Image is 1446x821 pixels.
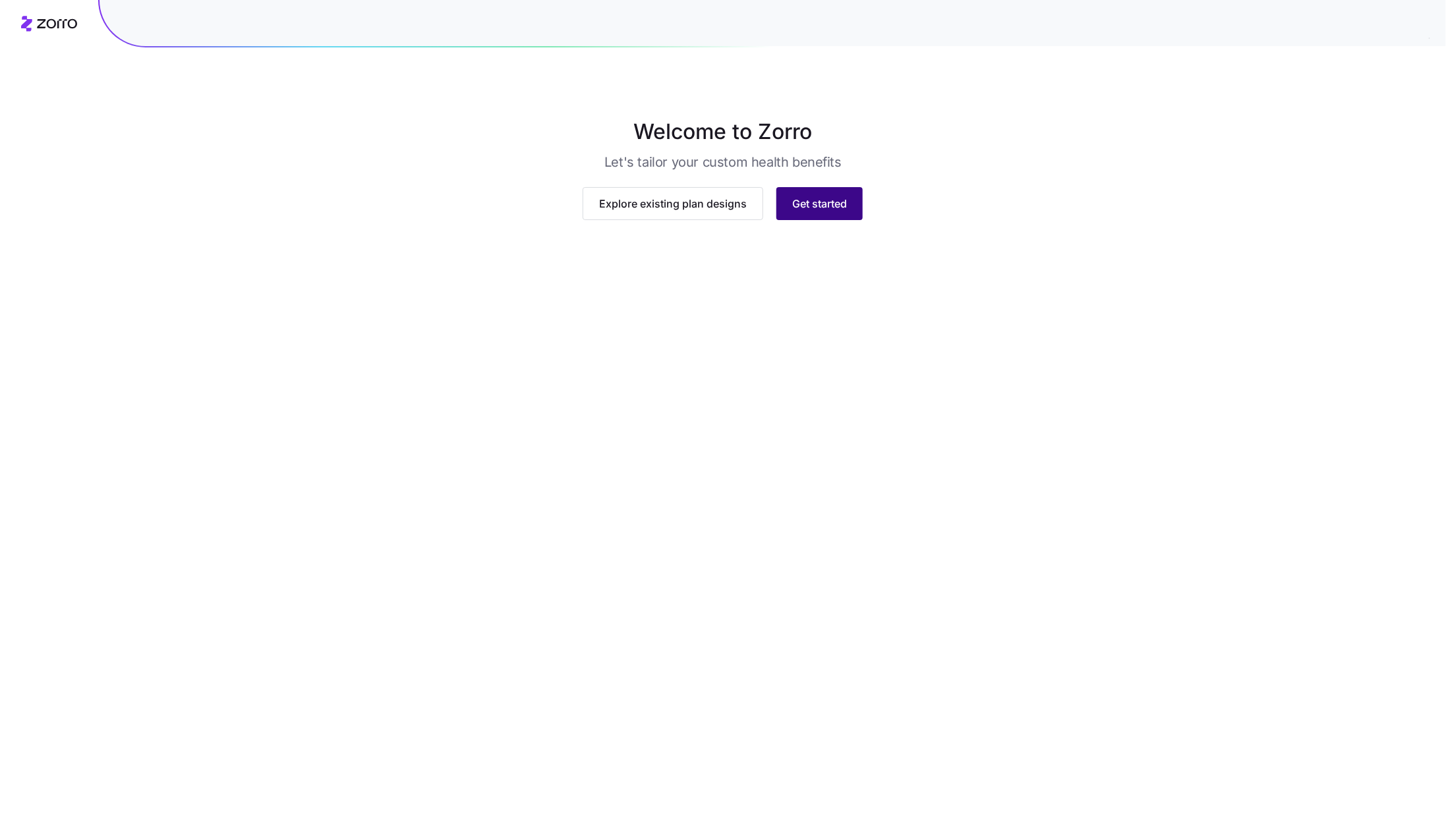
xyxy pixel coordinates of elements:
[396,116,1050,148] h1: Welcome to Zorro
[604,153,842,171] h3: Let's tailor your custom health benefits
[776,204,863,237] button: Get started
[448,177,997,193] img: stellaHeroImage
[583,204,763,237] button: Explore existing plan designs
[599,212,747,228] span: Explore existing plan designs
[792,212,847,228] span: Get started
